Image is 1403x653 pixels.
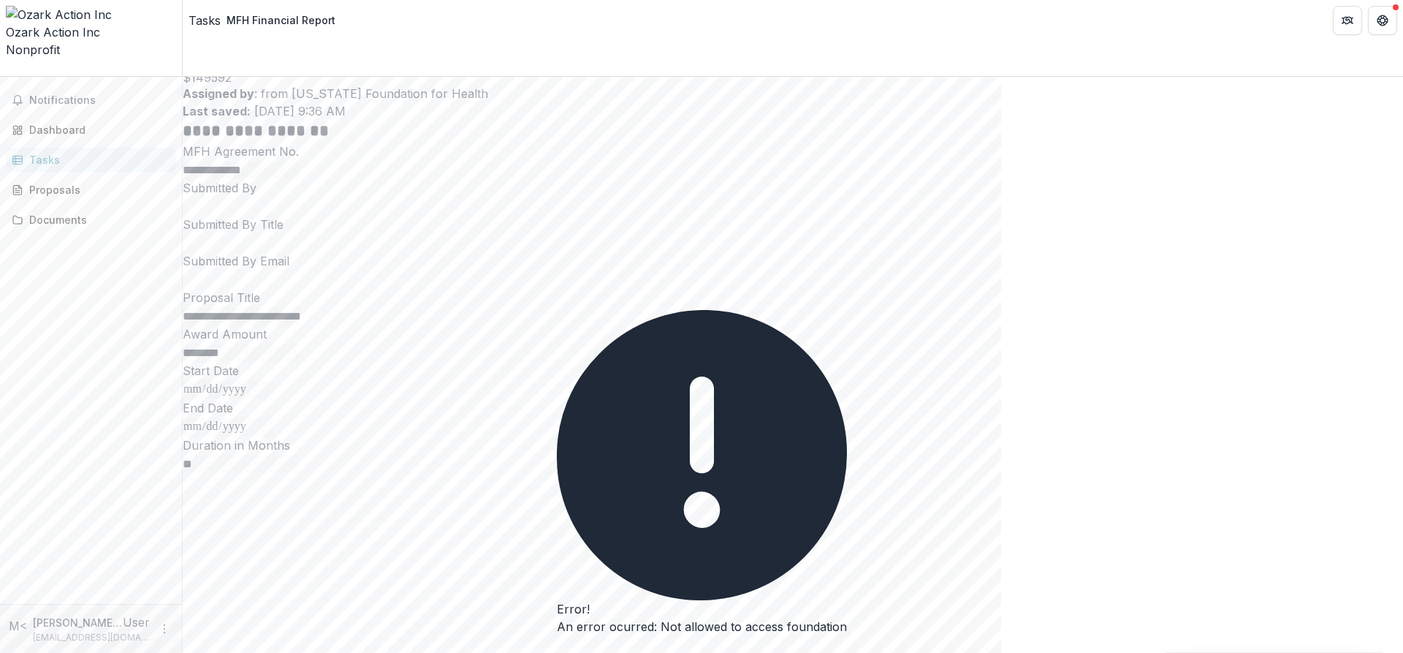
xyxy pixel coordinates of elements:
[183,289,1403,306] p: Proposal Title
[183,86,254,101] strong: Assigned by
[6,148,176,172] a: Tasks
[6,208,176,232] a: Documents
[183,252,1403,270] p: Submitted By Email
[183,325,1403,343] p: Award Amount
[183,362,1403,380] p: Start Date
[189,10,341,31] nav: breadcrumb
[183,399,1403,417] p: End Date
[29,212,164,227] div: Documents
[156,620,173,638] button: More
[6,23,176,41] div: Ozark Action Inc
[6,88,176,112] button: Notifications
[183,143,1403,160] p: MFH Agreement No.
[227,12,335,28] div: MFH Financial Report
[183,85,1403,102] p: : from [US_STATE] Foundation for Health
[123,614,150,631] p: User
[29,94,170,107] span: Notifications
[183,216,1403,233] p: Submitted By Title
[29,182,164,197] div: Proposals
[1368,6,1397,35] button: Get Help
[1333,6,1362,35] button: Partners
[183,179,1403,197] p: Submitted By
[6,6,176,23] img: Ozark Action Inc
[183,102,1403,120] p: [DATE] 9:36 AM
[183,71,1403,85] span: $ 149592
[6,178,176,202] a: Proposals
[6,42,60,57] span: Nonprofit
[6,118,176,142] a: Dashboard
[189,12,221,29] a: Tasks
[33,615,123,630] p: [PERSON_NAME] <[EMAIL_ADDRESS][DOMAIN_NAME]>
[29,152,164,167] div: Tasks
[183,104,251,118] strong: Last saved:
[183,437,1403,454] p: Duration in Months
[9,617,27,635] div: Mrs. Kay Mead <kmead@oaiwp.org>
[33,631,150,644] p: [EMAIL_ADDRESS][DOMAIN_NAME]
[29,122,164,137] div: Dashboard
